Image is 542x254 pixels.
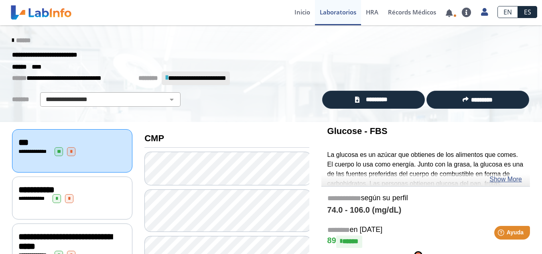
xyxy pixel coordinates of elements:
[497,6,518,18] a: EN
[489,175,522,184] a: Show More
[366,8,378,16] span: HRA
[327,236,524,248] h4: 89
[471,223,533,245] iframe: Help widget launcher
[327,150,524,227] p: La glucosa es un azúcar que obtienes de los alimentos que comes. El cuerpo lo usa como energía. J...
[144,133,164,143] b: CMP
[518,6,537,18] a: ES
[327,126,388,136] b: Glucose - FBS
[327,194,524,203] h5: según su perfil
[327,226,524,235] h5: en [DATE]
[327,205,524,215] h4: 74.0 - 106.0 (mg/dL)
